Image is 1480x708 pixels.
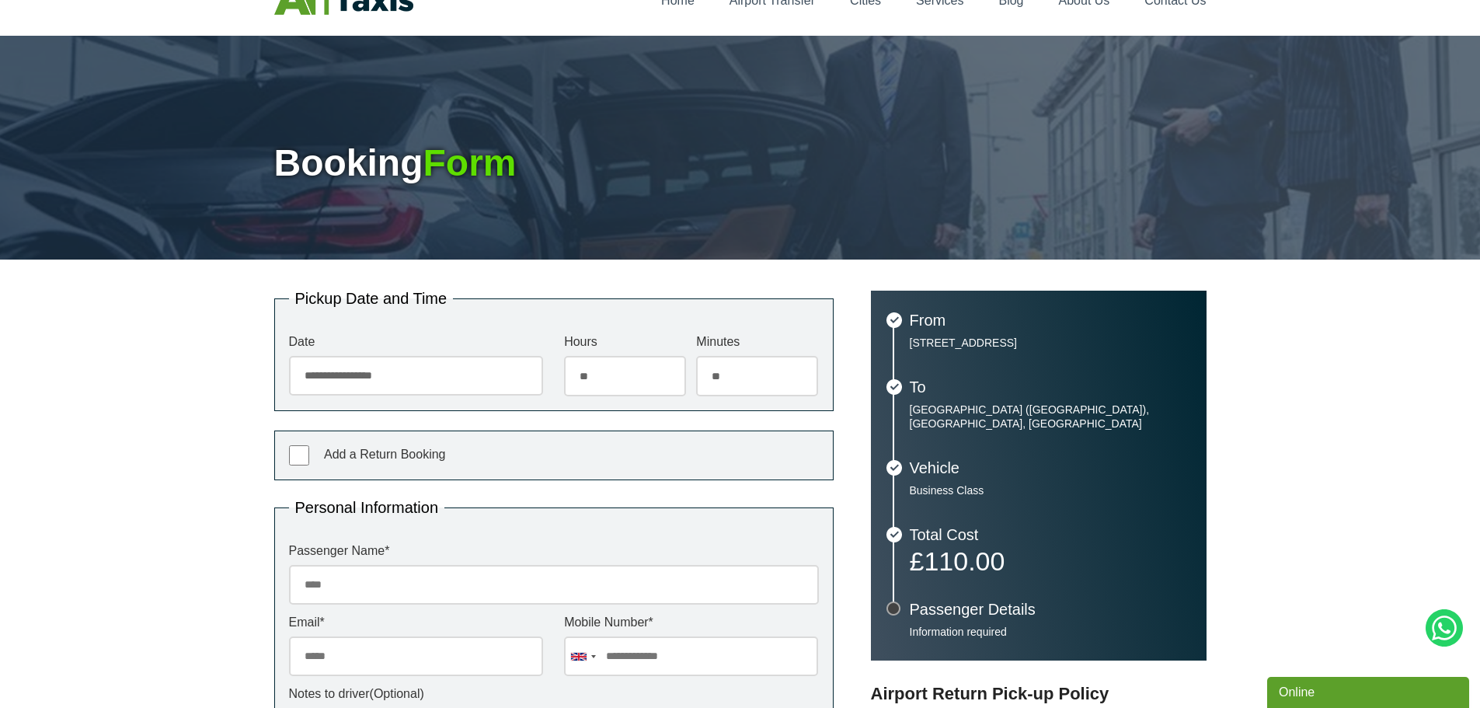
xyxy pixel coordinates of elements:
h3: Vehicle [910,460,1191,476]
p: £ [910,550,1191,572]
p: Information required [910,625,1191,639]
input: Add a Return Booking [289,445,309,466]
label: Hours [564,336,686,348]
span: (Optional) [370,687,424,700]
label: Notes to driver [289,688,819,700]
span: Add a Return Booking [324,448,446,461]
label: Date [289,336,543,348]
p: Business Class [910,483,1191,497]
iframe: chat widget [1267,674,1472,708]
span: Form [423,142,516,183]
label: Passenger Name [289,545,819,557]
h3: Passenger Details [910,602,1191,617]
legend: Personal Information [289,500,445,515]
h1: Booking [274,145,1207,182]
h3: Total Cost [910,527,1191,542]
h3: Airport Return Pick-up Policy [871,684,1207,704]
p: [STREET_ADDRESS] [910,336,1191,350]
label: Email [289,616,543,629]
label: Mobile Number [564,616,818,629]
span: 110.00 [924,546,1005,576]
div: United Kingdom: +44 [565,637,601,675]
h3: To [910,379,1191,395]
h3: From [910,312,1191,328]
label: Minutes [696,336,818,348]
legend: Pickup Date and Time [289,291,454,306]
p: [GEOGRAPHIC_DATA] ([GEOGRAPHIC_DATA]), [GEOGRAPHIC_DATA], [GEOGRAPHIC_DATA] [910,403,1191,431]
